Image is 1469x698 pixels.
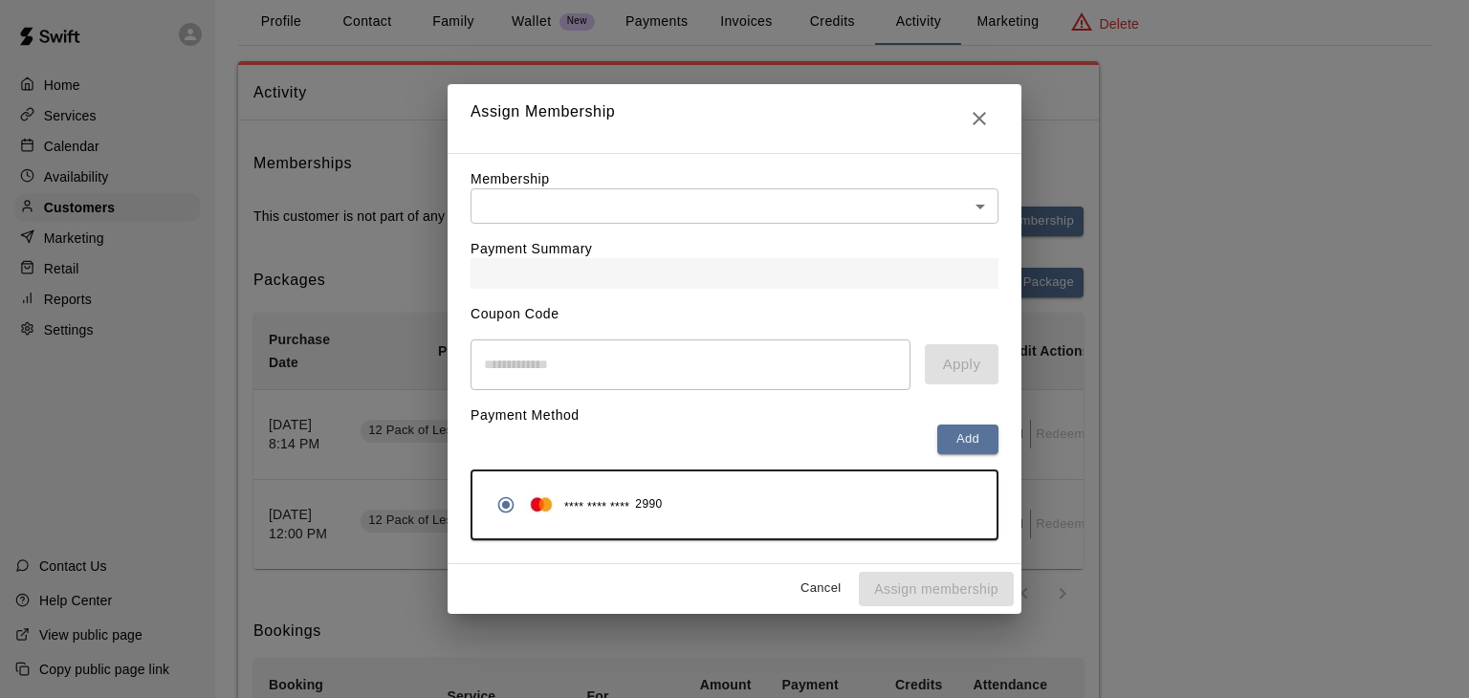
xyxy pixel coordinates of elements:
img: Credit card brand logo [524,495,559,514]
label: Payment Method [471,407,580,423]
label: Coupon Code [471,306,559,321]
label: Membership [471,171,550,186]
button: Add [937,425,998,454]
span: 2990 [635,495,662,514]
label: Payment Summary [471,241,592,256]
h2: Assign Membership [448,84,1021,153]
button: Cancel [790,574,851,603]
button: Close [960,99,998,138]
